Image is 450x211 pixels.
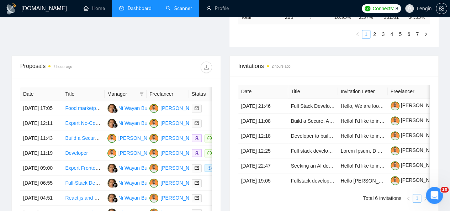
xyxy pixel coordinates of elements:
[195,136,199,140] span: user-add
[149,150,201,155] a: TM[PERSON_NAME]
[113,168,118,173] img: gigradar-bm.png
[379,30,387,38] li: 3
[238,99,288,114] td: [DATE] 21:46
[149,135,201,141] a: TM[PERSON_NAME]
[62,116,104,131] td: Expert No-Code & AI Workflow Specialist
[391,161,399,170] img: c1NLmzrk-0pBZjOo1nLSJnOz0itNHKTdmMHAt8VIsLFzaWqqsJDJtcFyV3OYvrqgu3
[288,99,338,114] td: Full Stack Developer with React and Nest.js
[107,195,158,200] a: NWNi Wayan Budiarti
[160,194,201,202] div: [PERSON_NAME]
[362,30,370,38] a: 1
[238,143,288,158] td: [DATE] 12:25
[391,177,442,183] a: [PERSON_NAME]
[139,92,144,96] span: filter
[391,102,442,108] a: [PERSON_NAME]
[195,121,199,125] span: mail
[149,195,201,200] a: TM[PERSON_NAME]
[404,194,413,202] li: Previous Page
[291,178,435,184] a: Fullstack developer for complete vacation rental booking platform
[391,147,442,153] a: [PERSON_NAME]
[353,30,362,38] li: Previous Page
[138,89,145,99] span: filter
[107,180,158,185] a: NWNi Wayan Budiarti
[391,117,442,123] a: [PERSON_NAME]
[440,187,449,192] span: 10
[84,5,105,11] a: homeHome
[407,6,412,11] span: user
[20,87,62,101] th: Date
[396,30,404,38] a: 5
[128,5,152,11] span: Dashboard
[195,196,199,200] span: mail
[149,149,158,158] img: TM
[149,194,158,202] img: TM
[118,179,158,187] div: Ni Wayan Budiarti
[65,105,105,111] a: Food marketplace
[238,85,288,99] th: Date
[388,85,438,99] th: Freelancer
[20,116,62,131] td: [DATE] 12:11
[370,30,379,38] li: 2
[391,146,399,155] img: c1NLmzrk-0pBZjOo1nLSJnOz0itNHKTdmMHAt8VIsLFzaWqqsJDJtcFyV3OYvrqgu3
[288,158,338,173] td: Seeking an AI developer to build a freight-quote automation bot for a flooring company.
[149,105,201,111] a: TM[PERSON_NAME]
[238,128,288,143] td: [DATE] 12:18
[107,179,116,188] img: NW
[65,165,208,171] a: Expert Frontend Engineer Needed for React and Tailwind Project
[207,166,212,170] span: eye
[288,143,338,158] td: Full stack developer
[405,30,413,38] a: 6
[149,165,201,170] a: TM[PERSON_NAME]
[195,166,199,170] span: mail
[371,30,378,38] a: 2
[424,32,428,36] span: right
[238,114,288,128] td: [DATE] 11:08
[238,62,430,70] span: Invitations
[379,30,387,38] a: 3
[413,194,421,202] li: 1
[62,101,104,116] td: Food marketplace
[118,149,159,157] div: [PERSON_NAME]
[118,104,158,112] div: Ni Wayan Budiarti
[160,104,201,112] div: [PERSON_NAME]
[113,183,118,188] img: gigradar-bm.png
[20,146,62,161] td: [DATE] 11:19
[372,5,394,12] span: Connects:
[20,191,62,206] td: [DATE] 04:51
[62,176,104,191] td: Full-Stack Developer for Dental Equipment MVP Web Software
[118,164,158,172] div: Ni Wayan Budiarti
[288,128,338,143] td: Developer to build AI Text to Speech Tool (Long Term)
[413,30,422,38] li: 7
[113,197,118,202] img: gigradar-bm.png
[391,131,399,140] img: c1NLmzrk-0pBZjOo1nLSJnOz0itNHKTdmMHAt8VIsLFzaWqqsJDJtcFyV3OYvrqgu3
[160,149,201,157] div: [PERSON_NAME]
[388,30,396,38] a: 4
[338,85,388,99] th: Invitation Letter
[355,32,360,36] span: left
[107,134,116,143] img: TM
[363,194,401,202] li: Total 6 invitations
[160,119,201,127] div: [PERSON_NAME]
[423,196,428,201] span: right
[422,30,430,38] button: right
[436,6,447,11] span: setting
[149,164,158,173] img: TM
[166,5,192,11] a: searchScanner
[65,180,204,186] a: Full-Stack Developer for Dental Equipment MVP Web Software
[65,150,88,156] a: Developer
[107,104,116,113] img: NW
[107,105,158,111] a: NWNi Wayan Budiarti
[391,162,442,168] a: [PERSON_NAME]
[107,194,116,202] img: NW
[65,195,206,201] a: React.js and Node.js Developer for Healthcare Product Phase 1
[195,151,199,155] span: user-add
[20,101,62,116] td: [DATE] 17:05
[288,173,338,188] td: Fullstack developer for complete vacation rental booking platform
[396,30,404,38] li: 5
[62,191,104,206] td: React.js and Node.js Developer for Healthcare Product Phase 1
[62,146,104,161] td: Developer
[288,85,338,99] th: Title
[53,65,72,69] time: 2 hours ago
[107,164,116,173] img: NW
